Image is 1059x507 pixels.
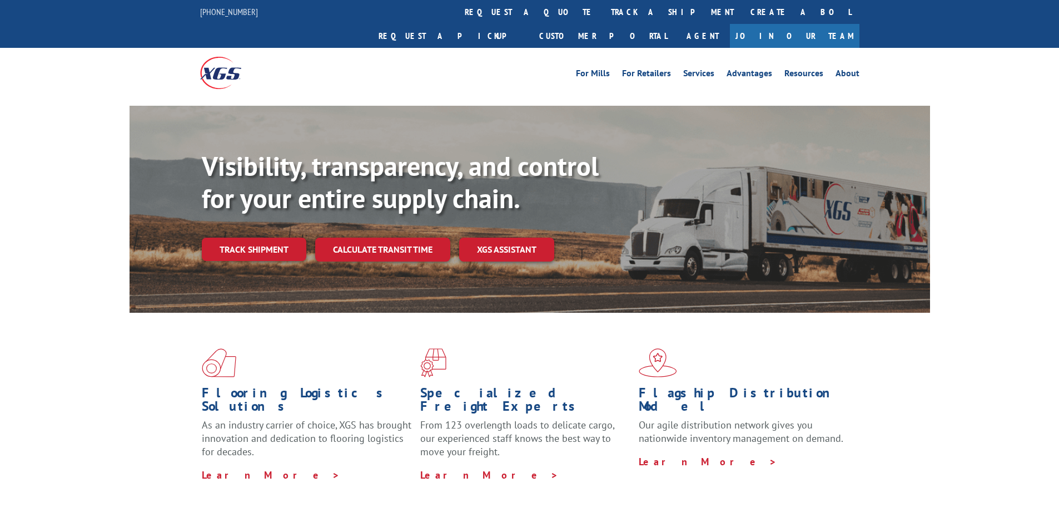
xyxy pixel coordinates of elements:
h1: Flooring Logistics Solutions [202,386,412,419]
a: Learn More > [420,469,559,481]
a: Customer Portal [531,24,675,48]
a: Learn More > [639,455,777,468]
img: xgs-icon-flagship-distribution-model-red [639,348,677,377]
h1: Flagship Distribution Model [639,386,849,419]
a: Calculate transit time [315,238,450,262]
a: Advantages [727,69,772,81]
a: [PHONE_NUMBER] [200,6,258,17]
span: As an industry carrier of choice, XGS has brought innovation and dedication to flooring logistics... [202,419,411,458]
a: Services [683,69,714,81]
b: Visibility, transparency, and control for your entire supply chain. [202,149,599,215]
a: Join Our Team [730,24,859,48]
a: For Retailers [622,69,671,81]
a: Agent [675,24,730,48]
a: About [836,69,859,81]
a: XGS ASSISTANT [459,238,554,262]
a: Resources [784,69,823,81]
a: Learn More > [202,469,340,481]
p: From 123 overlength loads to delicate cargo, our experienced staff knows the best way to move you... [420,419,630,468]
span: Our agile distribution network gives you nationwide inventory management on demand. [639,419,843,445]
img: xgs-icon-total-supply-chain-intelligence-red [202,348,236,377]
img: xgs-icon-focused-on-flooring-red [420,348,446,377]
a: Request a pickup [370,24,531,48]
a: For Mills [576,69,610,81]
a: Track shipment [202,238,306,261]
h1: Specialized Freight Experts [420,386,630,419]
